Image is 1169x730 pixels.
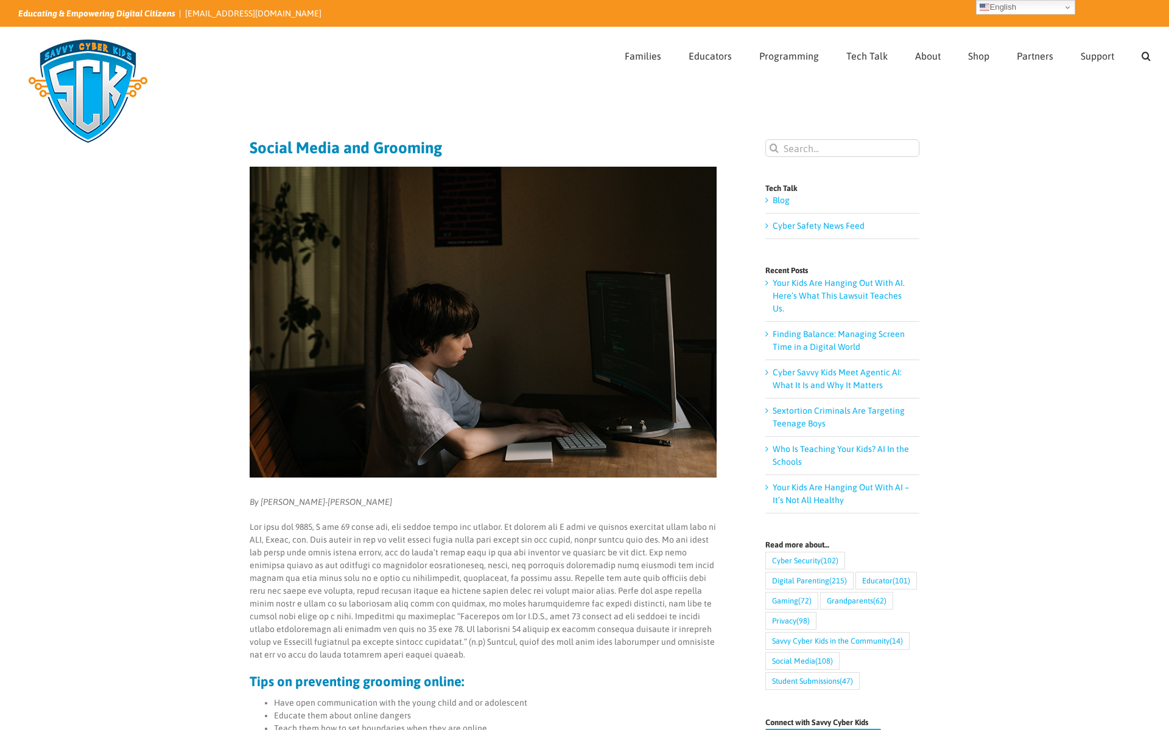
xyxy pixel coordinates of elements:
[773,482,909,505] a: Your Kids Are Hanging Out With AI – It’s Not All Healthy
[765,572,854,589] a: Digital Parenting (215 items)
[773,367,902,390] a: Cyber Savvy Kids Meet Agentic AI: What It Is and Why It Matters
[821,552,838,569] span: (102)
[765,718,919,726] h4: Connect with Savvy Cyber Kids
[250,521,717,661] p: Lor ipsu dol 9885, S ame 69 conse adi, eli seddoe tempo inc utlabor. Et dolorem ali E admi ve qui...
[773,329,905,352] a: Finding Balance: Managing Screen Time in a Digital World
[765,612,816,630] a: Privacy (98 items)
[765,184,919,192] h4: Tech Talk
[1017,51,1053,61] span: Partners
[980,2,989,12] img: en
[773,195,790,205] a: Blog
[18,30,158,152] img: Savvy Cyber Kids Logo
[855,572,917,589] a: Educator (101 items)
[250,139,717,156] h1: Social Media and Grooming
[689,27,732,81] a: Educators
[773,221,865,231] a: Cyber Safety News Feed
[1081,51,1114,61] span: Support
[1081,27,1114,81] a: Support
[915,27,941,81] a: About
[815,653,833,669] span: (108)
[274,709,717,722] li: Educate them about online dangers
[625,27,661,81] a: Families
[829,572,847,589] span: (215)
[765,552,845,569] a: Cyber Security (102 items)
[893,572,910,589] span: (101)
[765,139,783,157] input: Search
[689,51,732,61] span: Educators
[1017,27,1053,81] a: Partners
[274,697,717,709] li: Have open communication with the young child and or adolescent
[773,406,905,428] a: Sextortion Criminals Are Targeting Teenage Boys
[773,444,909,467] a: Who Is Teaching Your Kids? AI In the Schools
[1142,27,1151,81] a: Search
[625,51,661,61] span: Families
[765,652,840,670] a: Social Media (108 items)
[18,9,175,18] i: Educating & Empowering Digital Citizens
[968,27,989,81] a: Shop
[796,613,810,629] span: (98)
[846,27,888,81] a: Tech Talk
[765,139,919,157] input: Search...
[765,592,818,610] a: Gaming (72 items)
[250,497,392,507] em: By [PERSON_NAME]-[PERSON_NAME]
[759,27,819,81] a: Programming
[250,673,464,689] strong: Tips on preventing grooming online:
[185,9,321,18] a: [EMAIL_ADDRESS][DOMAIN_NAME]
[968,51,989,61] span: Shop
[765,672,860,690] a: Student Submissions (47 items)
[820,592,893,610] a: Grandparents (62 items)
[765,632,910,650] a: Savvy Cyber Kids in the Community (14 items)
[873,593,886,609] span: (62)
[915,51,941,61] span: About
[773,278,905,313] a: Your Kids Are Hanging Out With AI. Here’s What This Lawsuit Teaches Us.
[765,266,919,274] h4: Recent Posts
[846,51,888,61] span: Tech Talk
[840,673,853,689] span: (47)
[759,51,819,61] span: Programming
[765,541,919,549] h4: Read more about…
[890,633,903,649] span: (14)
[625,27,1151,81] nav: Main Menu
[798,593,812,609] span: (72)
